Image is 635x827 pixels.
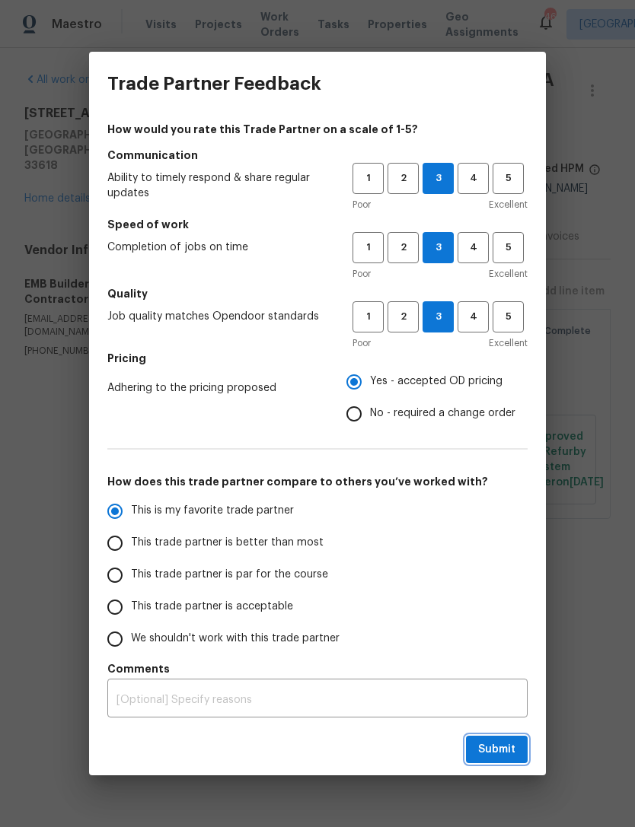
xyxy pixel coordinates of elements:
button: 4 [458,301,489,332]
span: This trade partner is better than most [131,535,324,551]
button: 2 [388,232,419,263]
span: Completion of jobs on time [107,240,328,255]
button: 1 [353,232,384,263]
button: 1 [353,163,384,194]
button: 3 [423,301,454,332]
span: 5 [494,170,522,187]
div: How does this trade partner compare to others you’ve worked with? [107,495,528,655]
h5: How does this trade partner compare to others you’ve worked with? [107,474,528,489]
span: 2 [389,308,417,326]
span: 2 [389,170,417,187]
button: 4 [458,232,489,263]
button: 1 [353,301,384,332]
span: 5 [494,308,522,326]
h5: Communication [107,148,528,163]
button: 5 [493,163,524,194]
span: Poor [353,197,371,212]
span: Submit [478,740,515,759]
span: This trade partner is par for the course [131,567,328,583]
button: 2 [388,301,419,332]
span: Yes - accepted OD pricing [370,374,503,390]
button: 4 [458,163,489,194]
span: Ability to timely respond & share regular updates [107,170,328,201]
span: Adhering to the pricing proposed [107,380,322,396]
span: Poor [353,336,371,351]
span: 2 [389,239,417,256]
span: 1 [354,239,382,256]
span: 1 [354,308,382,326]
h5: Quality [107,286,528,301]
span: 3 [423,308,453,326]
span: Excellent [489,336,528,351]
span: 4 [459,170,487,187]
span: 3 [423,170,453,187]
span: 4 [459,239,487,256]
span: 1 [354,170,382,187]
h5: Comments [107,661,528,676]
span: 5 [494,239,522,256]
h4: How would you rate this Trade Partner on a scale of 1-5? [107,122,528,137]
span: 4 [459,308,487,326]
button: 5 [493,232,524,263]
span: 3 [423,239,453,256]
span: We shouldn't work with this trade partner [131,631,340,647]
span: This is my favorite trade partner [131,503,294,519]
button: 2 [388,163,419,194]
div: Pricing [346,366,528,430]
span: Job quality matches Opendoor standards [107,309,328,324]
button: 5 [493,301,524,332]
h5: Speed of work [107,217,528,232]
span: Excellent [489,197,528,212]
span: This trade partner is acceptable [131,599,293,615]
button: Submit [466,736,528,764]
button: 3 [423,163,454,194]
span: No - required a change order [370,406,515,421]
span: Poor [353,266,371,281]
button: 3 [423,232,454,263]
span: Excellent [489,266,528,281]
h3: Trade Partner Feedback [107,73,321,94]
h5: Pricing [107,351,528,366]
